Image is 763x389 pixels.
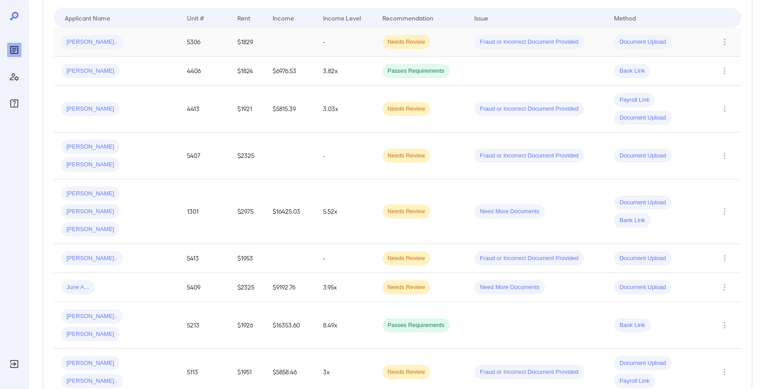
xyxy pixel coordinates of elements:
[61,254,123,263] span: [PERSON_NAME]..
[61,312,123,321] span: [PERSON_NAME]..
[717,149,732,163] button: Row Actions
[265,273,316,302] td: $9192.76
[717,365,732,379] button: Row Actions
[180,179,230,244] td: 1301
[382,152,431,160] span: Needs Review
[614,216,650,225] span: Bank Link
[474,105,584,113] span: Fraud or Incorrect Document Provided
[61,377,123,385] span: [PERSON_NAME]..
[180,273,230,302] td: 5409
[61,67,120,75] span: [PERSON_NAME]
[614,114,671,122] span: Document Upload
[316,28,375,57] td: -
[237,12,252,23] div: Rent
[230,179,265,244] td: $2975
[180,57,230,86] td: 4406
[273,12,294,23] div: Income
[316,273,375,302] td: 3.95x
[265,86,316,132] td: $5815.39
[180,132,230,179] td: 5407
[323,12,361,23] div: Income Level
[614,359,671,368] span: Document Upload
[316,57,375,86] td: 3.82x
[614,96,655,104] span: Payroll Link
[614,283,671,292] span: Document Upload
[265,302,316,349] td: $16353.60
[230,57,265,86] td: $1824
[474,254,584,263] span: Fraud or Incorrect Document Provided
[230,28,265,57] td: $1829
[717,64,732,78] button: Row Actions
[717,35,732,49] button: Row Actions
[382,283,431,292] span: Needs Review
[382,105,431,113] span: Needs Review
[474,38,584,46] span: Fraud or Incorrect Document Provided
[474,152,584,160] span: Fraud or Incorrect Document Provided
[614,199,671,207] span: Document Upload
[717,280,732,294] button: Row Actions
[61,190,120,198] span: [PERSON_NAME]
[614,152,671,160] span: Document Upload
[717,251,732,265] button: Row Actions
[382,12,433,23] div: Recommendation
[65,12,110,23] div: Applicant Name
[614,254,671,263] span: Document Upload
[316,179,375,244] td: 5.52x
[61,207,120,216] span: [PERSON_NAME]
[180,28,230,57] td: 5306
[61,143,120,151] span: [PERSON_NAME]
[180,86,230,132] td: 4413
[382,321,450,330] span: Passes Requirements
[61,330,120,339] span: [PERSON_NAME]
[265,57,316,86] td: $6976.53
[61,225,120,234] span: [PERSON_NAME]
[382,254,431,263] span: Needs Review
[180,244,230,273] td: 5413
[717,318,732,332] button: Row Actions
[474,12,489,23] div: Issue
[7,96,21,111] div: FAQ
[474,283,545,292] span: Need More Documents
[230,302,265,349] td: $1926
[230,86,265,132] td: $1921
[614,38,671,46] span: Document Upload
[474,207,545,216] span: Need More Documents
[474,368,584,377] span: Fraud or Incorrect Document Provided
[230,273,265,302] td: $2325
[230,244,265,273] td: $1953
[61,161,120,169] span: [PERSON_NAME]
[717,102,732,116] button: Row Actions
[614,321,650,330] span: Bank Link
[265,179,316,244] td: $16425.03
[382,207,431,216] span: Needs Review
[7,357,21,371] div: Log Out
[7,70,21,84] div: Manage Users
[187,12,204,23] div: Unit #
[61,38,123,46] span: [PERSON_NAME]..
[316,302,375,349] td: 8.49x
[614,67,650,75] span: Bank Link
[614,12,636,23] div: Method
[614,377,655,385] span: Payroll Link
[382,38,431,46] span: Needs Review
[7,43,21,57] div: Reports
[180,302,230,349] td: 5213
[316,86,375,132] td: 3.03x
[316,132,375,179] td: -
[717,204,732,219] button: Row Actions
[316,244,375,273] td: -
[61,283,95,292] span: June A...
[61,359,120,368] span: [PERSON_NAME]
[382,67,450,75] span: Passes Requirements
[382,368,431,377] span: Needs Review
[230,132,265,179] td: $2325
[61,105,120,113] span: [PERSON_NAME]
